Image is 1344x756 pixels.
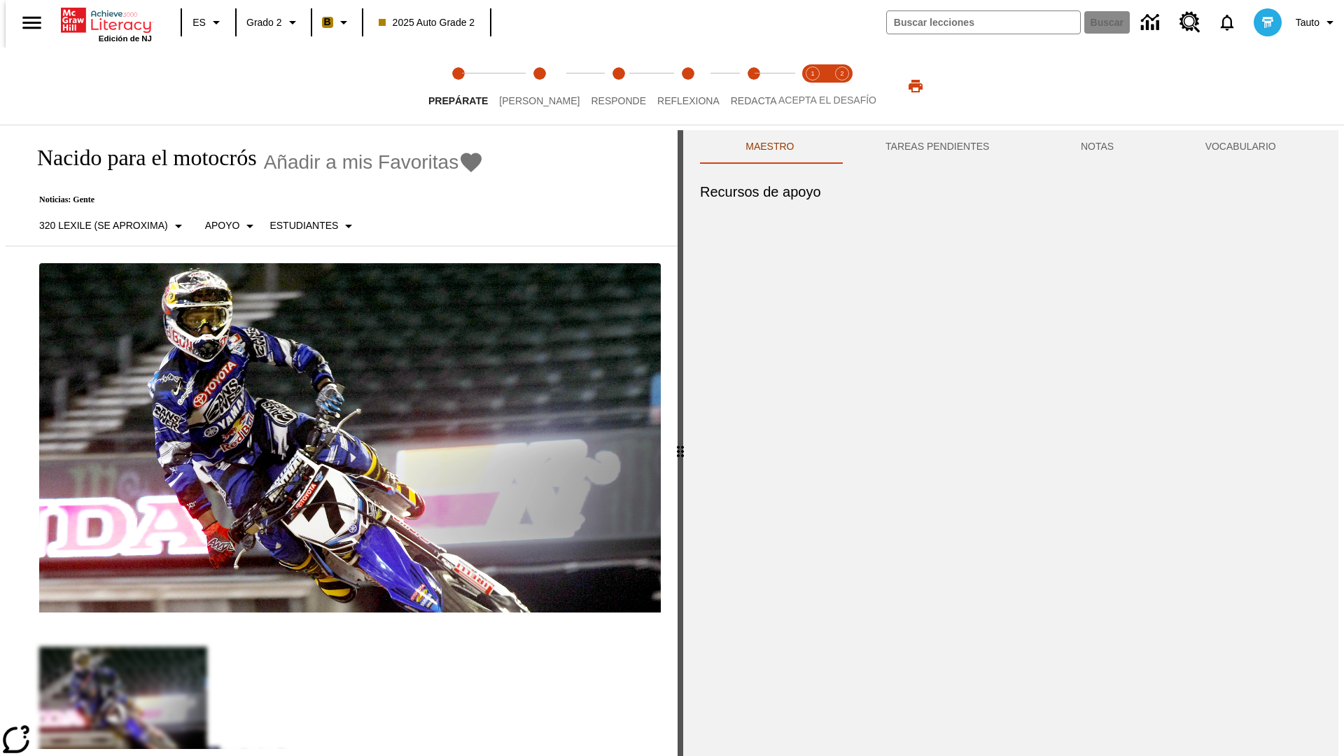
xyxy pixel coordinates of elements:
button: Lee step 2 of 5 [488,48,591,125]
button: Acepta el desafío contesta step 2 of 2 [822,48,862,125]
p: Apoyo [205,218,240,233]
button: VOCABULARIO [1159,130,1322,164]
span: Grado 2 [246,15,282,30]
button: Prepárate step 1 of 5 [417,48,499,125]
button: Seleccione Lexile, 320 Lexile (Se aproxima) [34,213,192,239]
span: Añadir a mis Favoritas [264,151,459,174]
button: Abrir el menú lateral [11,2,52,43]
button: Boost El color de la clase es anaranjado claro. Cambiar el color de la clase. [316,10,358,35]
p: Estudiantes [269,218,338,233]
div: reading [6,130,678,749]
button: Redacta step 5 of 5 [720,48,788,125]
span: [PERSON_NAME] [499,95,580,106]
span: Responde [591,95,646,106]
button: Maestro [700,130,840,164]
div: activity [683,130,1338,756]
span: ES [192,15,206,30]
text: 1 [811,70,814,77]
button: Imprimir [893,73,938,99]
span: B [324,13,331,31]
button: Escoja un nuevo avatar [1245,4,1290,41]
button: TAREAS PENDIENTES [840,130,1035,164]
a: Centro de recursos, Se abrirá en una pestaña nueva. [1171,3,1209,41]
img: avatar image [1254,8,1282,36]
button: Lenguaje: ES, Selecciona un idioma [186,10,231,35]
div: Pulsa la tecla de intro o la barra espaciadora y luego presiona las flechas de derecha e izquierd... [678,130,683,756]
img: El corredor de motocrós James Stewart vuela por los aires en su motocicleta de montaña [39,263,661,613]
text: 2 [840,70,843,77]
span: Tauto [1296,15,1319,30]
button: NOTAS [1035,130,1160,164]
button: Grado: Grado 2, Elige un grado [241,10,307,35]
a: Centro de información [1133,3,1171,42]
span: 2025 Auto Grade 2 [379,15,475,30]
button: Tipo de apoyo, Apoyo [199,213,265,239]
h1: Nacido para el motocrós [22,145,257,171]
a: Notificaciones [1209,4,1245,41]
input: Buscar campo [887,11,1080,34]
span: Prepárate [428,95,488,106]
span: Edición de NJ [99,34,152,43]
button: Perfil/Configuración [1290,10,1344,35]
p: 320 Lexile (Se aproxima) [39,218,168,233]
p: Noticias: Gente [22,195,484,205]
button: Seleccionar estudiante [264,213,363,239]
button: Responde step 3 of 5 [580,48,657,125]
span: ACEPTA EL DESAFÍO [778,94,876,106]
span: Redacta [731,95,777,106]
button: Reflexiona step 4 of 5 [646,48,731,125]
div: Instructional Panel Tabs [700,130,1322,164]
h6: Recursos de apoyo [700,181,1322,203]
div: Portada [61,5,152,43]
button: Acepta el desafío lee step 1 of 2 [792,48,833,125]
button: Añadir a mis Favoritas - Nacido para el motocrós [264,150,484,174]
span: Reflexiona [657,95,720,106]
